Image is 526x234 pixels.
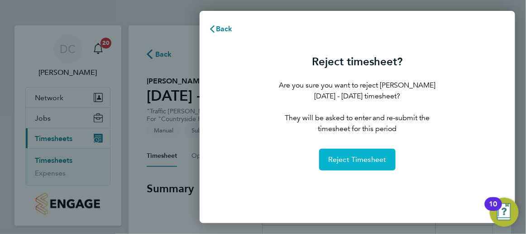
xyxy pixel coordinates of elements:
[328,155,387,164] span: Reject Timesheet
[319,149,396,171] button: Reject Timesheet
[277,54,437,69] h3: Reject timesheet?
[216,24,233,33] span: Back
[277,80,437,102] p: Are you sure you want to reject [PERSON_NAME] [DATE] - [DATE] timesheet?
[277,112,437,134] p: They will be asked to enter and re-submit the timesheet for this period
[490,198,519,227] button: Open Resource Center, 10 new notifications
[200,20,242,38] button: Back
[489,204,497,216] div: 10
